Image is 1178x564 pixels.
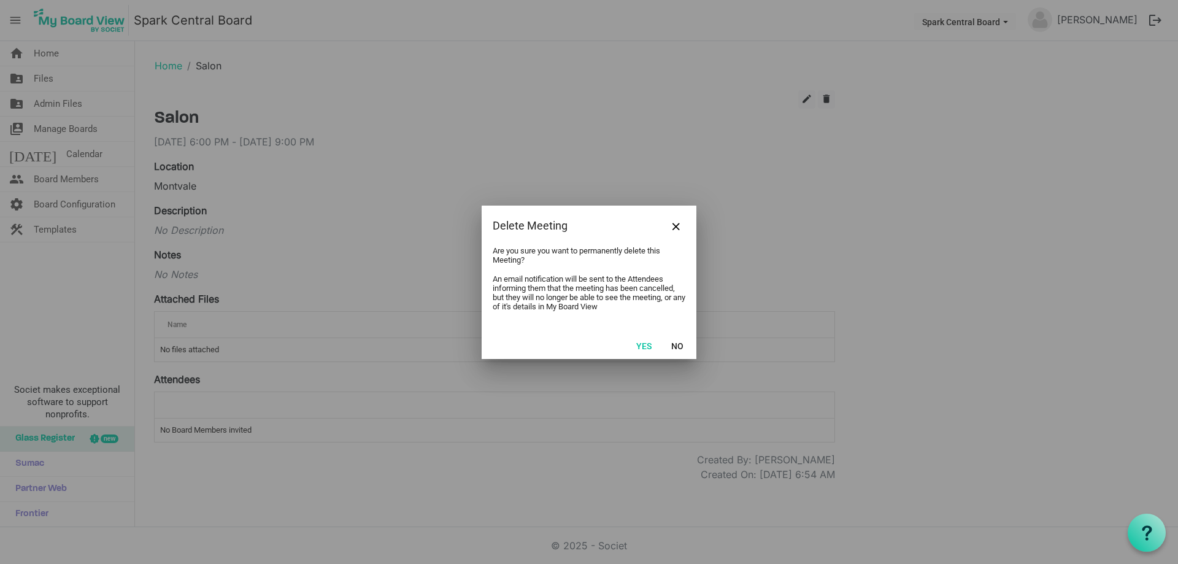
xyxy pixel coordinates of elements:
p: An email notification will be sent to the Attendees informing them that the meeting has been canc... [493,274,685,311]
button: Close [667,217,685,235]
p: Are you sure you want to permanently delete this Meeting? [493,246,685,265]
button: Yes [628,337,660,354]
button: No [663,337,691,354]
div: Delete Meeting [493,217,647,235]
